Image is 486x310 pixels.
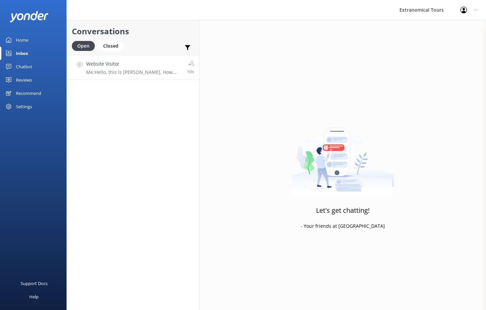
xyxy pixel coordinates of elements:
div: Closed [98,41,123,51]
h4: Website Visitor [86,60,182,68]
div: Open [72,41,95,51]
img: artwork of a man stealing a conversation from at giant smartphone [291,114,394,197]
div: Recommend [16,87,41,100]
div: Settings [16,100,32,113]
div: Support Docs [21,277,48,290]
div: Home [16,33,28,47]
div: Inbox [16,47,28,60]
a: Website VisitorMe:Hello, this is [PERSON_NAME]. How may I help you [DATE]?10h [67,55,199,80]
a: Closed [98,42,127,49]
div: Chatbot [16,60,32,73]
h3: Let's get chatting! [316,205,370,216]
p: - Your friends at [GEOGRAPHIC_DATA] [301,222,385,230]
div: Help [29,290,39,303]
h2: Conversations [72,25,194,38]
img: yonder-white-logo.png [10,11,48,22]
span: 06:28pm 12-Aug-2025 (UTC -07:00) America/Tijuana [187,69,194,75]
p: Me: Hello, this is [PERSON_NAME]. How may I help you [DATE]? [86,69,182,75]
a: Open [72,42,98,49]
div: Reviews [16,73,32,87]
